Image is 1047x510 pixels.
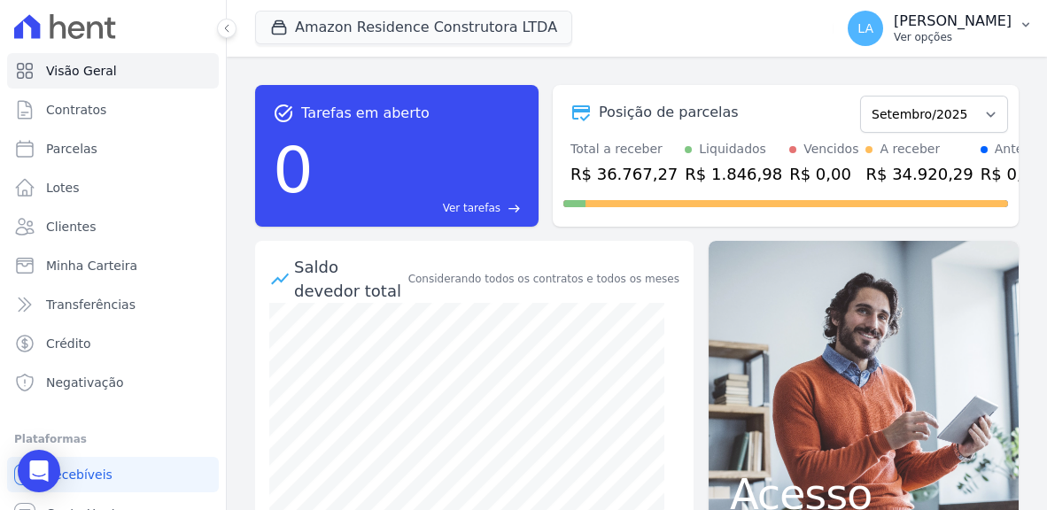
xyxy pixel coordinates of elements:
[7,248,219,283] a: Minha Carteira
[599,102,739,123] div: Posição de parcelas
[321,200,521,216] a: Ver tarefas east
[7,326,219,361] a: Crédito
[46,335,91,352] span: Crédito
[857,22,873,35] span: LA
[46,257,137,274] span: Minha Carteira
[894,30,1012,44] p: Ver opções
[273,103,294,124] span: task_alt
[255,11,572,44] button: Amazon Residence Construtora LTDA
[880,140,940,158] div: A receber
[18,450,60,492] div: Open Intercom Messenger
[46,62,117,80] span: Visão Geral
[46,101,106,119] span: Contratos
[508,202,521,215] span: east
[7,457,219,492] a: Recebíveis
[301,103,430,124] span: Tarefas em aberto
[46,140,97,158] span: Parcelas
[803,140,858,158] div: Vencidos
[699,140,766,158] div: Liquidados
[46,374,124,391] span: Negativação
[894,12,1012,30] p: [PERSON_NAME]
[834,4,1047,53] button: LA [PERSON_NAME] Ver opções
[46,296,136,313] span: Transferências
[7,287,219,322] a: Transferências
[7,365,219,400] a: Negativação
[685,162,782,186] div: R$ 1.846,98
[570,162,678,186] div: R$ 36.767,27
[7,170,219,205] a: Lotes
[273,124,314,216] div: 0
[865,162,973,186] div: R$ 34.920,29
[789,162,858,186] div: R$ 0,00
[7,209,219,244] a: Clientes
[7,131,219,166] a: Parcelas
[570,140,678,158] div: Total a receber
[7,92,219,127] a: Contratos
[14,429,212,450] div: Plataformas
[46,466,112,483] span: Recebíveis
[46,179,80,197] span: Lotes
[443,200,500,216] span: Ver tarefas
[294,255,405,303] div: Saldo devedor total
[408,271,679,287] div: Considerando todos os contratos e todos os meses
[7,53,219,89] a: Visão Geral
[46,218,96,236] span: Clientes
